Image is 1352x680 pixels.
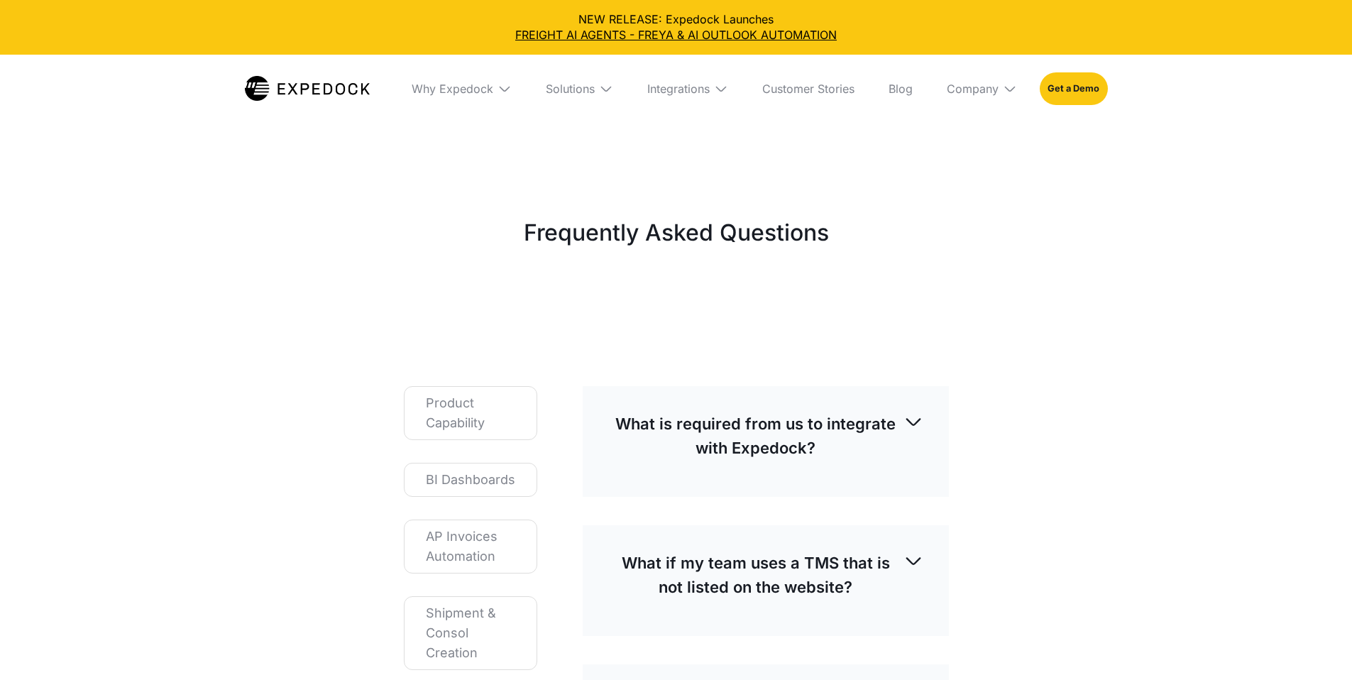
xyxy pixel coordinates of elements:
[524,216,829,250] h2: Frequently Asked Questions
[1040,72,1107,105] a: Get a Demo
[608,412,903,460] p: What is required from us to integrate with Expedock?
[647,82,710,96] div: Integrations
[11,27,1341,43] a: FREIGHT AI AGENTS - FREYA & AI OUTLOOK AUTOMATION
[751,55,866,123] a: Customer Stories
[546,82,595,96] div: Solutions
[608,551,903,599] p: What if my team uses a TMS that is not listed on the website?
[426,527,515,566] div: AP Invoices Automation
[426,603,515,663] div: Shipment & Consol Creation
[412,82,493,96] div: Why Expedock
[426,470,515,490] div: BI Dashboards
[877,55,924,123] a: Blog
[426,393,515,433] div: Product Capability
[947,82,999,96] div: Company
[11,11,1341,43] div: NEW RELEASE: Expedock Launches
